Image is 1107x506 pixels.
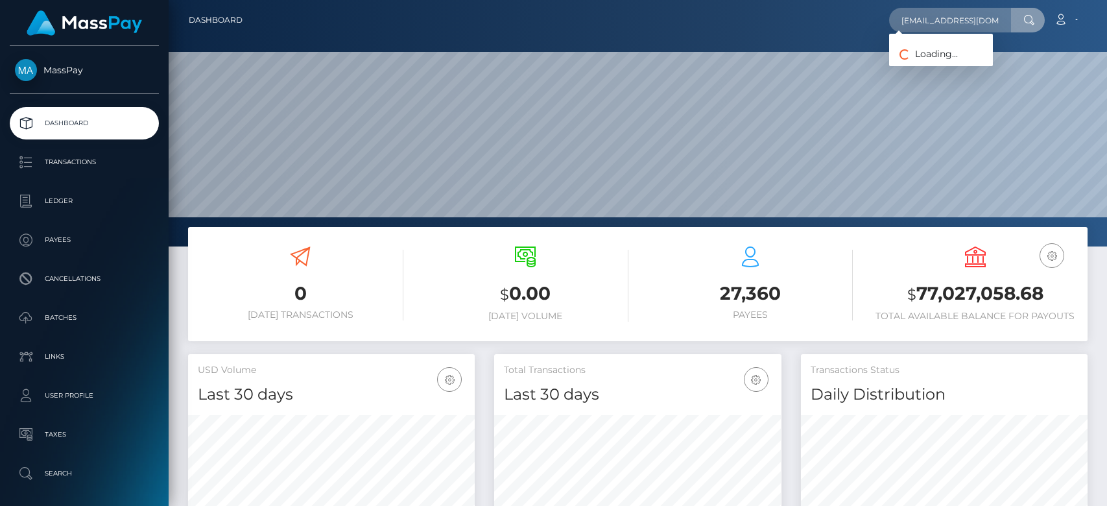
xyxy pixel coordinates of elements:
[10,224,159,256] a: Payees
[15,59,37,81] img: MassPay
[15,114,154,133] p: Dashboard
[811,383,1078,406] h4: Daily Distribution
[648,281,853,306] h3: 27,360
[423,311,628,322] h6: [DATE] Volume
[15,347,154,367] p: Links
[189,6,243,34] a: Dashboard
[15,308,154,328] p: Batches
[648,309,853,320] h6: Payees
[423,281,628,307] h3: 0.00
[907,285,916,304] small: $
[198,383,465,406] h4: Last 30 days
[198,364,465,377] h5: USD Volume
[27,10,142,36] img: MassPay Logo
[811,364,1078,377] h5: Transactions Status
[15,464,154,483] p: Search
[15,386,154,405] p: User Profile
[15,152,154,172] p: Transactions
[15,230,154,250] p: Payees
[10,379,159,412] a: User Profile
[10,64,159,76] span: MassPay
[504,364,771,377] h5: Total Transactions
[198,281,403,306] h3: 0
[10,457,159,490] a: Search
[10,107,159,139] a: Dashboard
[198,309,403,320] h6: [DATE] Transactions
[10,341,159,373] a: Links
[872,311,1078,322] h6: Total Available Balance for Payouts
[10,263,159,295] a: Cancellations
[889,48,958,60] span: Loading...
[10,185,159,217] a: Ledger
[10,146,159,178] a: Transactions
[15,191,154,211] p: Ledger
[10,302,159,334] a: Batches
[15,269,154,289] p: Cancellations
[872,281,1078,307] h3: 77,027,058.68
[500,285,509,304] small: $
[15,425,154,444] p: Taxes
[889,8,1011,32] input: Search...
[504,383,771,406] h4: Last 30 days
[10,418,159,451] a: Taxes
